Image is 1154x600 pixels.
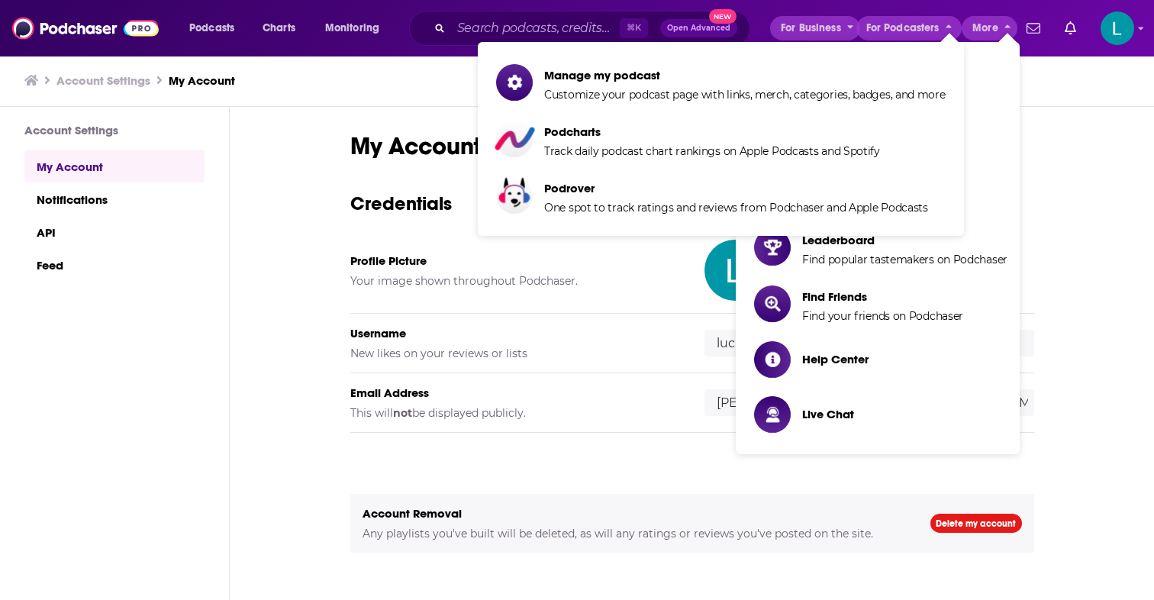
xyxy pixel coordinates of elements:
[704,389,1034,416] input: email
[494,125,535,153] img: podcharts.png
[350,192,1034,215] h3: Credentials
[24,150,205,182] a: My Account
[544,181,928,195] span: Podrover
[704,240,766,301] img: Your profile image
[1059,15,1082,41] a: Show notifications dropdown
[544,124,880,139] span: Podcharts
[660,19,737,37] button: Open AdvancedNew
[189,18,234,39] span: Podcasts
[856,16,962,40] button: close menu
[1101,11,1134,45] button: Show profile menu
[802,289,963,304] span: Find Friends
[350,326,680,340] h5: Username
[930,514,1022,533] a: Delete my account
[24,215,205,248] a: API
[802,407,854,421] span: Live Chat
[962,16,1017,40] button: close menu
[12,14,159,43] img: Podchaser - Follow, Share and Rate Podcasts
[56,73,150,88] a: Account Settings
[1101,11,1134,45] span: Logged in as luca86468
[424,11,765,46] div: Search podcasts, credits, & more...
[544,144,880,158] span: Track daily podcast chart rankings on Apple Podcasts and Spotify
[325,18,379,39] span: Monitoring
[802,352,869,366] span: Help Center
[314,16,399,40] button: open menu
[393,406,412,420] b: not
[24,182,205,215] a: Notifications
[972,18,998,39] span: More
[866,18,940,39] span: For Podcasters
[253,16,305,40] a: Charts
[802,253,1007,266] span: Find popular tastemakers on Podchaser
[544,201,928,215] span: One spot to track ratings and reviews from Podchaser and Apple Podcasts
[24,248,205,281] a: Feed
[350,274,680,288] h5: Your image shown throughout Podchaser.
[24,123,205,137] h3: Account Settings
[704,330,1034,356] input: username
[350,406,680,420] h5: This will be displayed publicly.
[263,18,295,39] span: Charts
[1101,11,1134,45] img: User Profile
[709,9,737,24] span: New
[544,68,946,82] span: Manage my podcast
[667,24,730,32] span: Open Advanced
[363,506,906,521] h5: Account Removal
[350,347,680,360] h5: New likes on your reviews or lists
[350,385,680,400] h5: Email Address
[620,18,648,38] span: ⌘ K
[781,18,841,39] span: For Business
[179,16,254,40] button: open menu
[451,16,620,40] input: Search podcasts, credits, & more...
[544,88,946,102] span: Customize your podcast page with links, merch, categories, badges, and more
[350,253,680,268] h5: Profile Picture
[350,131,1034,161] h1: My Account
[169,73,235,88] a: My Account
[802,309,963,323] span: Find your friends on Podchaser
[363,527,906,540] h5: Any playlists you've built will be deleted, as will any ratings or reviews you've posted on the s...
[499,178,530,208] img: podrover.png
[770,16,860,40] button: open menu
[1020,15,1046,41] a: Show notifications dropdown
